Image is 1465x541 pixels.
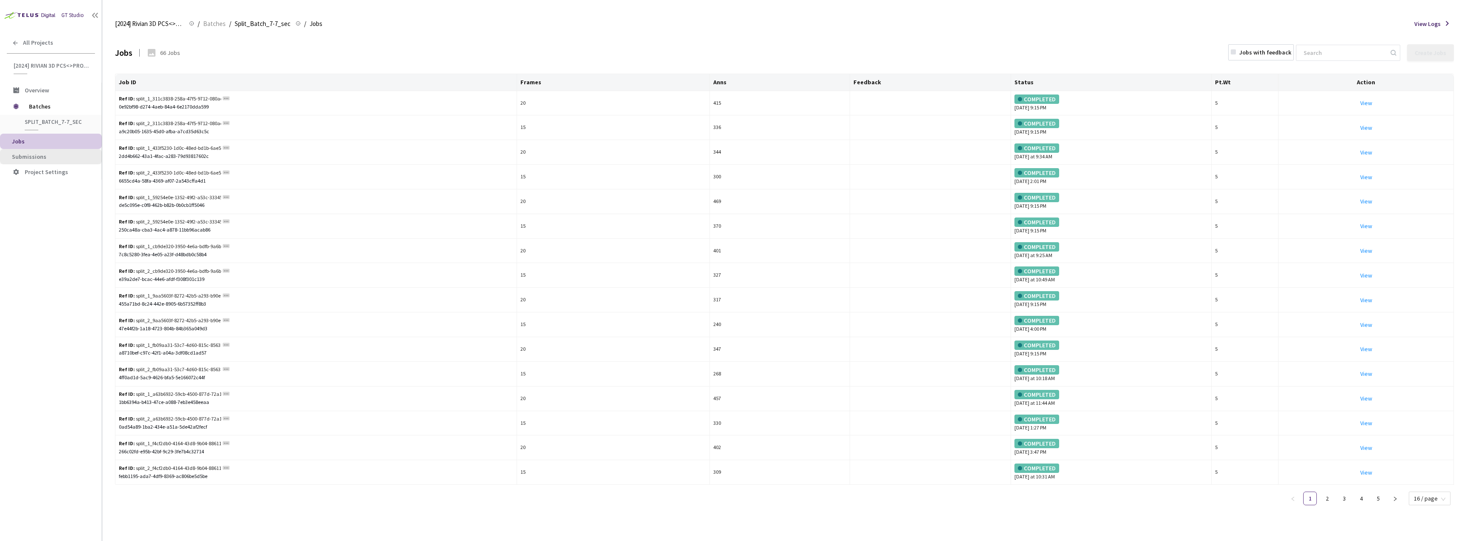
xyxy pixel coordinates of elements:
td: 370 [710,214,850,239]
a: View [1360,419,1372,427]
td: 5 [1212,189,1278,214]
td: 15 [517,312,710,337]
div: split_2_fb09aa31-53c7-4d60-815c-85639f3b5bef [119,366,221,374]
div: [DATE] 9:15 PM [1014,341,1208,358]
a: View [1360,370,1372,378]
input: Search [1298,45,1389,60]
div: Jobs [115,46,132,59]
div: [DATE] 2:01 PM [1014,168,1208,186]
span: [2024] Rivian 3D PCS<>Production [14,62,90,69]
li: 5 [1371,492,1385,505]
div: split_1_cb9de320-3950-4e6a-bdfb-9a6b82e49f1f [119,243,221,251]
th: Job ID [115,74,517,91]
td: 327 [710,263,850,288]
th: Frames [517,74,710,91]
div: [DATE] at 11:44 AM [1014,390,1208,407]
td: 344 [710,140,850,165]
div: COMPLETED [1014,218,1059,227]
td: 20 [517,435,710,460]
div: Page Size [1409,492,1451,502]
div: COMPLETED [1014,316,1059,325]
span: Split_Batch_7-7_sec [235,19,290,29]
td: 5 [1212,263,1278,288]
th: Anns [710,74,850,91]
div: febb1195-ada7-4df9-8369-ac806be5d5be [119,472,513,481]
div: a8710bef-c97c-42f1-a04a-3df08cd1ad57 [119,349,513,357]
span: Submissions [12,153,46,160]
span: [2024] Rivian 3D PCS<>Production [115,19,184,29]
div: COMPLETED [1014,119,1059,128]
li: 1 [1303,492,1317,505]
td: 15 [517,165,710,189]
td: 20 [517,140,710,165]
a: 2 [1321,492,1333,505]
div: split_2_59254e0e-1352-49f2-a53c-3334552582e5 [119,218,221,226]
b: Ref ID: [119,366,135,372]
th: Status [1011,74,1212,91]
td: 5 [1212,214,1278,239]
td: 5 [1212,411,1278,436]
b: Ref ID: [119,218,135,225]
b: Ref ID: [119,145,135,151]
li: / [304,19,306,29]
td: 401 [710,239,850,263]
div: 1bb6394a-b413-47ce-a088-7eb3e458eeaa [119,398,513,406]
b: Ref ID: [119,342,135,348]
div: [DATE] at 10:18 AM [1014,365,1208,383]
div: 7c8c5280-3fea-4e05-a23f-d48bdb0c58b4 [119,251,513,259]
div: de5c095e-c0f8-462b-b82b-0b0cb1ff5046 [119,201,513,209]
li: Previous Page [1286,492,1300,505]
span: Jobs [12,137,25,145]
a: 4 [1355,492,1367,505]
div: [DATE] at 9:25 AM [1014,242,1208,260]
th: Feedback [850,74,1011,91]
b: Ref ID: [119,317,135,323]
a: View [1360,198,1372,205]
a: View [1360,444,1372,452]
div: 6655cd4a-58fa-4369-af07-2a543cffa4d1 [119,177,513,185]
b: Ref ID: [119,292,135,299]
div: split_2_9aa5603f-8272-42b5-a293-b90e6b29b016 [119,317,221,325]
td: 15 [517,362,710,386]
div: e39a2de7-bcac-44e6-afdf-f308f301c139 [119,275,513,283]
div: COMPLETED [1014,464,1059,473]
a: View [1360,469,1372,476]
li: Next Page [1388,492,1402,505]
div: [DATE] at 10:31 AM [1014,464,1208,481]
span: Batches [203,19,226,29]
div: COMPLETED [1014,341,1059,350]
td: 5 [1212,91,1278,116]
a: View [1360,345,1372,353]
b: Ref ID: [119,465,135,471]
div: split_1_a63b6932-59cb-4500-877d-72a18b92dbeb [119,390,221,398]
div: COMPLETED [1014,390,1059,399]
td: 15 [517,115,710,140]
a: View [1360,395,1372,402]
a: 1 [1304,492,1316,505]
td: 20 [517,91,710,116]
div: COMPLETED [1014,193,1059,202]
li: 3 [1337,492,1351,505]
div: [DATE] 9:15 PM [1014,119,1208,136]
td: 415 [710,91,850,116]
span: Split_Batch_7-7_sec [25,118,88,126]
div: split_1_59254e0e-1352-49f2-a53c-3334552582e5 [119,194,221,202]
td: 5 [1212,115,1278,140]
div: 0e92bf98-d274-4aeb-84a4-6e2170dda599 [119,103,513,111]
button: right [1388,492,1402,505]
div: 250ca48a-cba3-4ac4-a878-11bb96acab86 [119,226,513,234]
span: Jobs [310,19,322,29]
td: 20 [517,337,710,362]
span: 16 / page [1414,492,1445,505]
span: Project Settings [25,168,68,176]
a: View [1360,272,1372,279]
span: All Projects [23,39,53,46]
td: 5 [1212,239,1278,263]
a: View [1360,247,1372,255]
div: split_2_433f5230-1d0c-48ed-bd1b-6ae57bb1ff32 [119,169,221,177]
td: 300 [710,165,850,189]
div: COMPLETED [1014,94,1059,104]
div: split_1_311c3838-258a-47f5-9712-080add1be7de [119,95,221,103]
span: Overview [25,86,49,94]
b: Ref ID: [119,268,135,274]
